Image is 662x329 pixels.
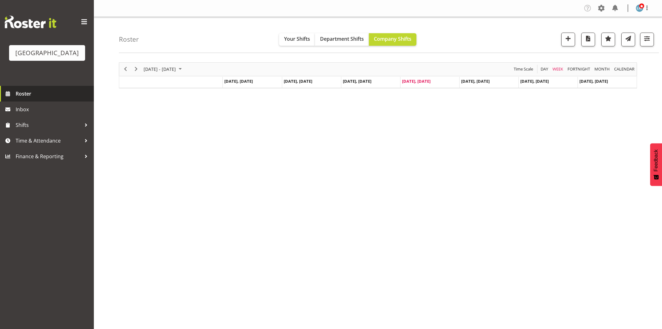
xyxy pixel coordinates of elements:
[561,33,575,46] button: Add a new shift
[579,78,608,84] span: [DATE], [DATE]
[131,63,141,76] div: next period
[552,65,564,73] button: Timeline Week
[369,33,416,46] button: Company Shifts
[143,65,176,73] span: [DATE] - [DATE]
[320,35,364,42] span: Department Shifts
[640,33,654,46] button: Filter Shifts
[315,33,369,46] button: Department Shifts
[120,63,131,76] div: previous period
[132,65,140,73] button: Next
[402,78,430,84] span: [DATE], [DATE]
[374,35,411,42] span: Company Shifts
[16,89,91,98] span: Roster
[121,65,130,73] button: Previous
[16,152,81,161] span: Finance & Reporting
[601,33,615,46] button: Highlight an important date within the roster.
[581,33,595,46] button: Download a PDF of the roster according to the set date range.
[15,48,79,58] div: [GEOGRAPHIC_DATA]
[540,65,549,73] button: Timeline Day
[284,78,312,84] span: [DATE], [DATE]
[119,62,637,88] div: Timeline Week of August 21, 2025
[513,65,534,73] button: Time Scale
[567,65,591,73] span: Fortnight
[16,120,81,130] span: Shifts
[636,4,643,12] img: lesley-mckenzie127.jpg
[143,65,185,73] button: August 2025
[16,105,91,114] span: Inbox
[593,65,611,73] button: Timeline Month
[552,65,564,73] span: Week
[119,36,139,43] h4: Roster
[567,65,591,73] button: Fortnight
[279,33,315,46] button: Your Shifts
[224,78,253,84] span: [DATE], [DATE]
[614,65,635,73] span: calendar
[653,149,659,171] span: Feedback
[284,35,310,42] span: Your Shifts
[540,65,549,73] span: Day
[621,33,635,46] button: Send a list of all shifts for the selected filtered period to all rostered employees.
[461,78,490,84] span: [DATE], [DATE]
[16,136,81,145] span: Time & Attendance
[343,78,371,84] span: [DATE], [DATE]
[650,143,662,186] button: Feedback - Show survey
[513,65,534,73] span: Time Scale
[520,78,549,84] span: [DATE], [DATE]
[141,63,186,76] div: August 18 - 24, 2025
[5,16,56,28] img: Rosterit website logo
[613,65,636,73] button: Month
[594,65,610,73] span: Month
